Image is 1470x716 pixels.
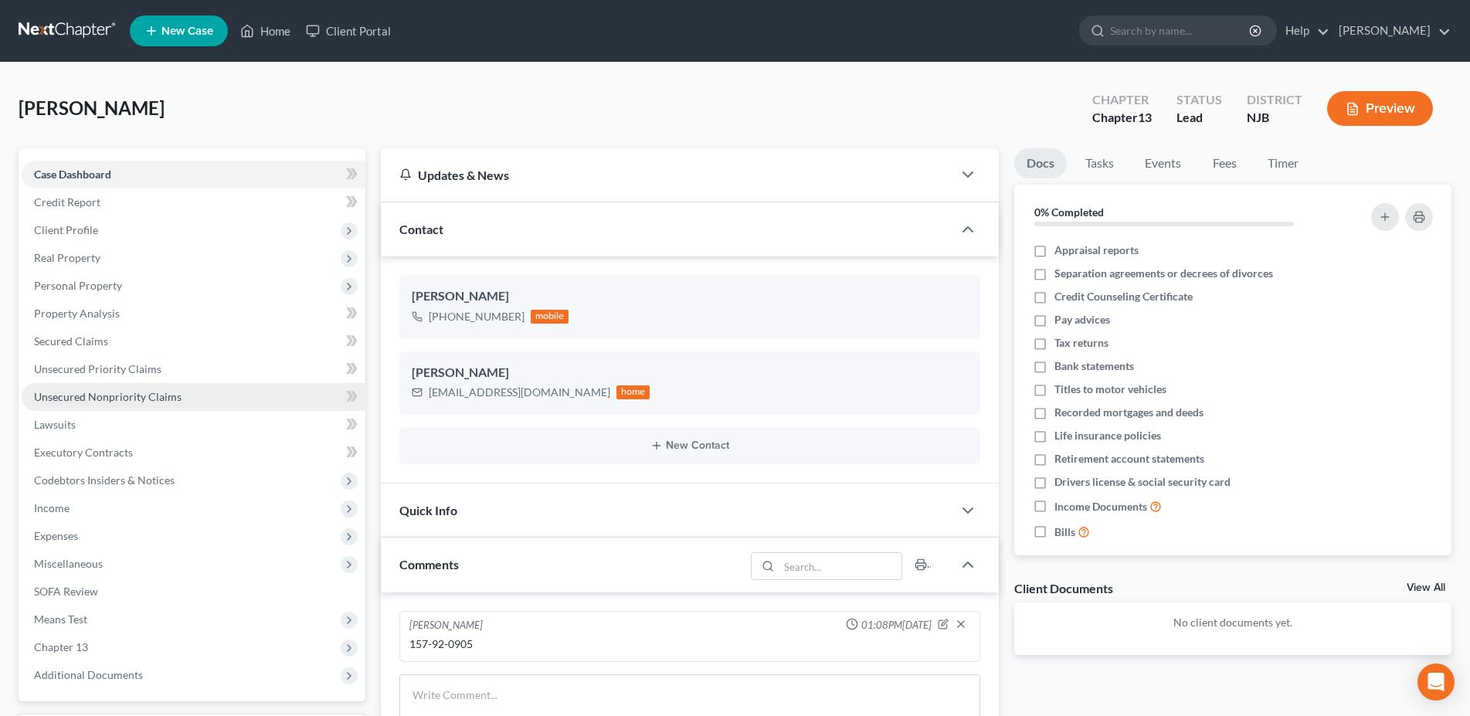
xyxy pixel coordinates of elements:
[1132,148,1193,178] a: Events
[1054,428,1161,443] span: Life insurance policies
[34,418,76,431] span: Lawsuits
[34,613,87,626] span: Means Test
[1176,109,1222,127] div: Lead
[34,446,133,459] span: Executory Contracts
[616,385,650,399] div: home
[399,503,457,517] span: Quick Info
[22,383,365,411] a: Unsecured Nonpriority Claims
[34,195,100,209] span: Credit Report
[22,300,365,327] a: Property Analysis
[22,578,365,606] a: SOFA Review
[298,17,399,45] a: Client Portal
[1054,358,1134,374] span: Bank statements
[779,553,902,579] input: Search...
[34,223,98,236] span: Client Profile
[1073,148,1126,178] a: Tasks
[34,334,108,348] span: Secured Claims
[22,161,365,188] a: Case Dashboard
[429,309,525,324] div: [PHONE_NUMBER]
[1327,91,1433,126] button: Preview
[34,529,78,542] span: Expenses
[34,501,70,514] span: Income
[412,364,968,382] div: [PERSON_NAME]
[1417,663,1455,701] div: Open Intercom Messenger
[429,385,610,400] div: [EMAIL_ADDRESS][DOMAIN_NAME]
[1092,91,1152,109] div: Chapter
[409,636,970,652] div: 157-92-0905
[34,362,161,375] span: Unsecured Priority Claims
[1014,148,1067,178] a: Docs
[1054,382,1166,397] span: Titles to motor vehicles
[1176,91,1222,109] div: Status
[1054,266,1273,281] span: Separation agreements or decrees of divorces
[34,668,143,681] span: Additional Documents
[1054,405,1203,420] span: Recorded mortgages and deeds
[1054,499,1147,514] span: Income Documents
[1054,474,1231,490] span: Drivers license & social security card
[34,390,182,403] span: Unsecured Nonpriority Claims
[1247,109,1302,127] div: NJB
[34,473,175,487] span: Codebtors Insiders & Notices
[1034,205,1104,219] strong: 0% Completed
[1331,17,1451,45] a: [PERSON_NAME]
[34,640,88,653] span: Chapter 13
[399,557,459,572] span: Comments
[34,279,122,292] span: Personal Property
[1054,451,1204,467] span: Retirement account statements
[1255,148,1311,178] a: Timer
[1027,615,1439,630] p: No client documents yet.
[1014,580,1113,596] div: Client Documents
[409,618,483,633] div: [PERSON_NAME]
[1247,91,1302,109] div: District
[34,557,103,570] span: Miscellaneous
[22,355,365,383] a: Unsecured Priority Claims
[34,307,120,320] span: Property Analysis
[22,188,365,216] a: Credit Report
[1054,524,1075,540] span: Bills
[412,439,968,452] button: New Contact
[1054,335,1108,351] span: Tax returns
[1054,312,1110,327] span: Pay advices
[34,251,100,264] span: Real Property
[22,327,365,355] a: Secured Claims
[1200,148,1249,178] a: Fees
[1092,109,1152,127] div: Chapter
[1054,289,1193,304] span: Credit Counseling Certificate
[399,167,934,183] div: Updates & News
[399,222,443,236] span: Contact
[412,287,968,306] div: [PERSON_NAME]
[233,17,298,45] a: Home
[531,310,569,324] div: mobile
[1138,110,1152,124] span: 13
[19,97,165,119] span: [PERSON_NAME]
[1054,243,1139,258] span: Appraisal reports
[34,585,98,598] span: SOFA Review
[1407,582,1445,593] a: View All
[861,618,932,633] span: 01:08PM[DATE]
[22,411,365,439] a: Lawsuits
[22,439,365,467] a: Executory Contracts
[1278,17,1329,45] a: Help
[34,168,111,181] span: Case Dashboard
[161,25,213,37] span: New Case
[1110,16,1251,45] input: Search by name...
